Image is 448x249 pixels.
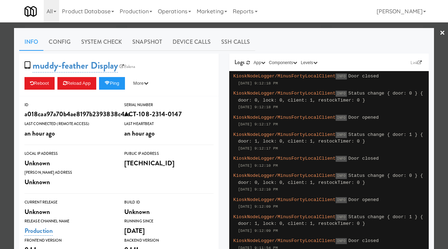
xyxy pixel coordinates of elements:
[127,33,167,51] a: Snapshot
[24,218,114,225] div: Release Channel Name
[43,33,76,51] a: Config
[24,169,114,176] div: [PERSON_NAME] Address
[24,129,55,138] span: an hour ago
[19,33,43,51] a: Info
[24,108,114,120] div: a018caa97a70b4ae8197b2393838c4aa
[124,108,213,120] div: ACT-108-2314-0147
[336,74,347,79] span: INFO
[233,74,336,79] span: KioskNodeLogger/MinusFortyLocalClient
[24,120,114,127] div: Last Connected (Remote Access)
[409,59,423,66] a: Link
[267,59,299,66] button: Components
[336,91,347,97] span: INFO
[348,74,379,79] span: Door closed
[238,146,278,151] span: [DATE] 9:12:17 PM
[233,132,336,137] span: KioskNodeLogger/MinusFortyLocalClient
[24,237,114,244] div: Frontend Version
[124,120,213,127] div: Last Heartbeat
[238,187,278,192] span: [DATE] 9:12:10 PM
[233,214,336,220] span: KioskNodeLogger/MinusFortyLocalClient
[336,197,347,203] span: INFO
[118,63,137,70] a: Balena
[124,218,213,225] div: Running Since
[24,206,114,218] div: Unknown
[24,176,114,188] div: Unknown
[24,199,114,206] div: Current Release
[124,150,213,157] div: Public IP Address
[233,173,336,178] span: KioskNodeLogger/MinusFortyLocalClient
[336,173,347,179] span: INFO
[348,115,379,120] span: Door opened
[238,164,278,168] span: [DATE] 9:12:10 PM
[24,102,114,109] div: ID
[124,226,145,235] span: [DATE]
[336,115,347,121] span: INFO
[440,22,445,44] a: ×
[124,199,213,206] div: Build Id
[76,33,127,51] a: System Check
[124,206,213,218] div: Unknown
[336,238,347,244] span: INFO
[57,77,96,90] button: Reload App
[24,157,114,169] div: Unknown
[24,150,114,157] div: Local IP Address
[233,238,336,243] span: KioskNodeLogger/MinusFortyLocalClient
[128,77,154,90] button: More
[99,77,125,90] button: Ping
[233,156,336,161] span: KioskNodeLogger/MinusFortyLocalClient
[238,229,278,233] span: [DATE] 9:12:09 PM
[238,81,278,85] span: [DATE] 9:12:18 PM
[336,156,347,162] span: INFO
[252,59,267,66] button: App
[299,59,319,66] button: Levels
[233,91,336,96] span: KioskNodeLogger/MinusFortyLocalClient
[234,58,245,66] span: Logs
[124,157,213,169] div: [TECHNICAL_ID]
[233,115,336,120] span: KioskNodeLogger/MinusFortyLocalClient
[167,33,216,51] a: Device Calls
[348,197,379,202] span: Door opened
[238,91,423,103] span: Status change { door: 0 } { door: 0, lock: 0, client: 1, restockTimer: 0 }
[24,226,53,236] a: Production
[124,129,155,138] span: an hour ago
[216,33,255,51] a: SSH Calls
[24,5,37,18] img: Micromart
[348,238,379,243] span: Door closed
[348,156,379,161] span: Door closed
[238,173,423,185] span: Status change { door: 0 } { door: 0, lock: 0, client: 1, restockTimer: 0 }
[336,132,347,138] span: INFO
[24,77,55,90] button: Reboot
[33,59,118,72] a: muddy-feather Display
[336,214,347,220] span: INFO
[124,237,213,244] div: Backend Version
[238,122,278,126] span: [DATE] 9:12:17 PM
[233,197,336,202] span: KioskNodeLogger/MinusFortyLocalClient
[238,205,278,209] span: [DATE] 9:12:09 PM
[238,105,278,109] span: [DATE] 9:12:18 PM
[124,102,213,109] div: Serial Number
